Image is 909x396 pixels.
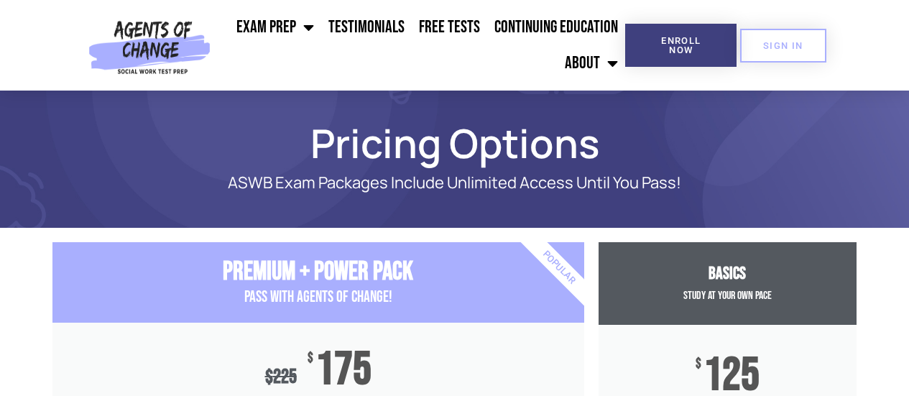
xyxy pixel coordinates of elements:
[265,365,297,389] div: 225
[625,24,737,67] a: Enroll Now
[45,126,864,160] h1: Pricing Options
[696,357,701,372] span: $
[487,9,625,45] a: Continuing Education
[321,9,412,45] a: Testimonials
[763,41,803,50] span: SIGN IN
[599,264,857,285] h3: Basics
[648,36,714,55] span: Enroll Now
[103,174,807,192] p: ASWB Exam Packages Include Unlimited Access Until You Pass!
[315,351,372,389] span: 175
[703,357,760,395] span: 125
[244,287,392,307] span: PASS with AGENTS OF CHANGE!
[558,45,625,81] a: About
[683,289,772,303] span: Study at your Own Pace
[216,9,625,81] nav: Menu
[740,29,826,63] a: SIGN IN
[52,257,584,287] h3: Premium + Power Pack
[412,9,487,45] a: Free Tests
[476,185,642,351] div: Popular
[308,351,313,366] span: $
[229,9,321,45] a: Exam Prep
[265,365,273,389] span: $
